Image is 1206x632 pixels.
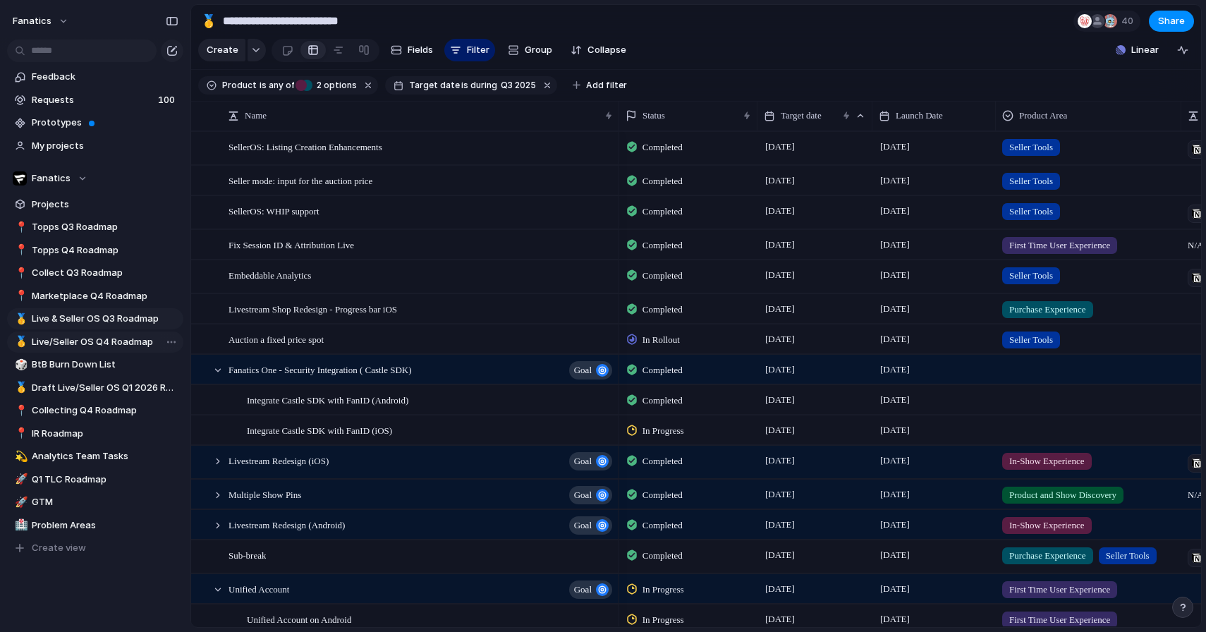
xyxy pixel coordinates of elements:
span: SellerOS: WHIP support [229,202,319,219]
div: 🏥Problem Areas [7,515,183,536]
button: 🥇 [13,335,27,349]
a: 📍Topps Q3 Roadmap [7,217,183,238]
span: Livestream Shop Redesign - Progress bar iOS [229,300,397,317]
button: 💫 [13,449,27,463]
span: [DATE] [877,391,913,408]
a: 📍Marketplace Q4 Roadmap [7,286,183,307]
div: 🏥 [15,517,25,533]
span: In-Show Experience [1009,454,1085,468]
a: Projects [7,194,183,215]
a: 🥇Live & Seller OS Q3 Roadmap [7,308,183,329]
span: In Progress [642,613,684,627]
span: [DATE] [877,300,913,317]
a: 📍Collect Q3 Roadmap [7,262,183,284]
span: Q1 TLC Roadmap [32,473,178,487]
span: Status [642,109,665,123]
div: 📍 [15,288,25,304]
button: goal [569,361,612,379]
span: 2 [312,80,324,90]
span: First Time User Experience [1009,583,1110,597]
a: 💫Analytics Team Tasks [7,446,183,467]
div: 📍 [15,219,25,236]
span: Seller Tools [1009,205,1053,219]
span: Seller Tools [1009,140,1053,154]
button: Share [1149,11,1194,32]
span: [DATE] [762,486,798,503]
span: [DATE] [877,361,913,378]
a: 📍IR Roadmap [7,423,183,444]
span: Livestream Redesign (Android) [229,516,345,533]
span: Completed [642,454,683,468]
span: In Progress [642,424,684,438]
span: Completed [642,394,683,408]
div: 📍Collecting Q4 Roadmap [7,400,183,421]
div: 🚀 [15,471,25,487]
span: In Rollout [642,333,680,347]
span: First Time User Experience [1009,238,1110,253]
button: Create view [7,537,183,559]
button: 🥇 [13,312,27,326]
span: Marketplace Q4 Roadmap [32,289,178,303]
span: GTM [32,495,178,509]
span: Create [207,43,238,57]
span: My projects [32,139,178,153]
span: BtB Burn Down List [32,358,178,372]
span: [DATE] [762,267,798,284]
span: Feedback [32,70,178,84]
span: Topps Q3 Roadmap [32,220,178,234]
span: [DATE] [762,422,798,439]
span: goal [574,360,592,380]
div: 🥇 [15,334,25,350]
span: Projects [32,197,178,212]
span: Auction a fixed price spot [229,331,324,347]
button: Group [501,39,559,61]
span: [DATE] [877,138,913,155]
span: Seller mode: input for the auction price [229,172,372,188]
span: Collect Q3 Roadmap [32,266,178,280]
span: Unified Account [229,581,289,597]
span: SellerOS: Listing Creation Enhancements [229,138,382,154]
span: Filter [467,43,489,57]
span: [DATE] [762,300,798,317]
span: [DATE] [762,202,798,219]
span: Completed [642,518,683,533]
span: Target date [781,109,822,123]
span: [DATE] [762,331,798,348]
button: 2 options [296,78,360,93]
a: 🎲BtB Burn Down List [7,354,183,375]
button: fanatics [6,10,76,32]
span: Seller Tools [1009,174,1053,188]
button: Q3 2025 [498,78,539,93]
span: Completed [642,363,683,377]
span: Completed [642,549,683,563]
span: Product [222,79,257,92]
span: Completed [642,205,683,219]
button: 📍 [13,427,27,441]
span: Live/Seller OS Q4 Roadmap [32,335,178,349]
span: [DATE] [762,236,798,253]
span: Livestream Redesign (iOS) [229,452,329,468]
button: 🎲 [13,358,27,372]
span: any of [267,79,294,92]
span: [DATE] [877,267,913,284]
div: 🥇Live/Seller OS Q4 Roadmap [7,332,183,353]
span: 40 [1121,14,1138,28]
span: goal [574,451,592,471]
span: [DATE] [877,611,913,628]
span: Unified Account on Android [247,611,351,627]
a: 🥇Draft Live/Seller OS Q1 2026 Roadmap [7,377,183,399]
span: fanatics [13,14,51,28]
button: goal [569,486,612,504]
span: Create view [32,541,86,555]
a: 📍Topps Q4 Roadmap [7,240,183,261]
span: [DATE] [762,138,798,155]
span: Completed [642,174,683,188]
span: Product Area [1019,109,1067,123]
span: Product and Show Discovery [1009,488,1116,502]
span: [DATE] [877,581,913,597]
